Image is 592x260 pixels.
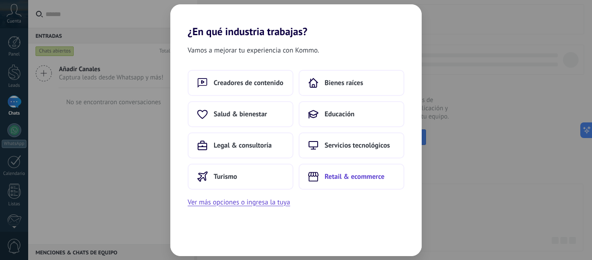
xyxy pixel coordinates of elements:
span: Salud & bienestar [214,110,267,118]
button: Bienes raíces [299,70,404,96]
button: Servicios tecnológicos [299,132,404,158]
button: Retail & ecommerce [299,164,404,190]
span: Retail & ecommerce [325,172,384,181]
span: Vamos a mejorar tu experiencia con Kommo. [188,45,319,56]
span: Legal & consultoría [214,141,272,150]
span: Turismo [214,172,237,181]
button: Legal & consultoría [188,132,293,158]
span: Servicios tecnológicos [325,141,390,150]
button: Ver más opciones o ingresa la tuya [188,197,290,208]
button: Salud & bienestar [188,101,293,127]
span: Bienes raíces [325,79,363,87]
span: Creadores de contenido [214,79,283,87]
h2: ¿En qué industria trabajas? [170,4,422,38]
button: Creadores de contenido [188,70,293,96]
button: Educación [299,101,404,127]
button: Turismo [188,164,293,190]
span: Educación [325,110,355,118]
